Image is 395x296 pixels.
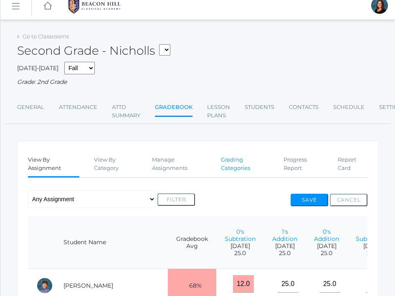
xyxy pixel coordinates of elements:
a: [PERSON_NAME] [63,282,113,289]
div: Shiloh Canty [36,277,53,294]
a: Lesson Plans [207,99,230,124]
a: Schedule [333,99,365,116]
a: Manage Assignments [152,152,206,176]
span: 25.0 [314,250,339,257]
th: Student Name [55,216,168,269]
span: [DATE] [314,243,339,250]
a: 1's Subtraction [356,228,390,243]
button: Cancel [330,194,367,206]
button: Save [291,194,328,206]
h2: Second Grade - Nicholls [17,44,170,58]
a: Attendance [59,99,97,116]
a: Report Card [338,152,367,176]
span: 25.0 [272,250,297,257]
span: [DATE] [356,243,390,250]
a: General [17,99,44,116]
a: View By Assignment [28,152,79,177]
div: Grade: 2nd Grade [17,78,378,86]
span: [DATE]-[DATE] [17,64,58,72]
a: View By Category [94,152,137,176]
a: Gradebook [155,99,192,117]
a: Students [245,99,274,116]
a: Go to Classrooms [23,33,69,40]
a: 0's Addition [314,228,339,243]
a: Contacts [289,99,319,116]
a: Attd Summary [112,99,140,124]
th: Gradebook Avg [168,216,216,269]
a: 0's Subtration [225,228,256,243]
span: 25.0 [225,250,256,257]
a: Grading Categories [221,152,269,176]
span: [DATE] [225,243,256,250]
button: Filter [157,193,195,206]
a: 1's Addition [272,228,297,243]
span: 25.0 [356,250,390,257]
span: [DATE] [272,243,297,250]
a: Progress Report [284,152,323,176]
